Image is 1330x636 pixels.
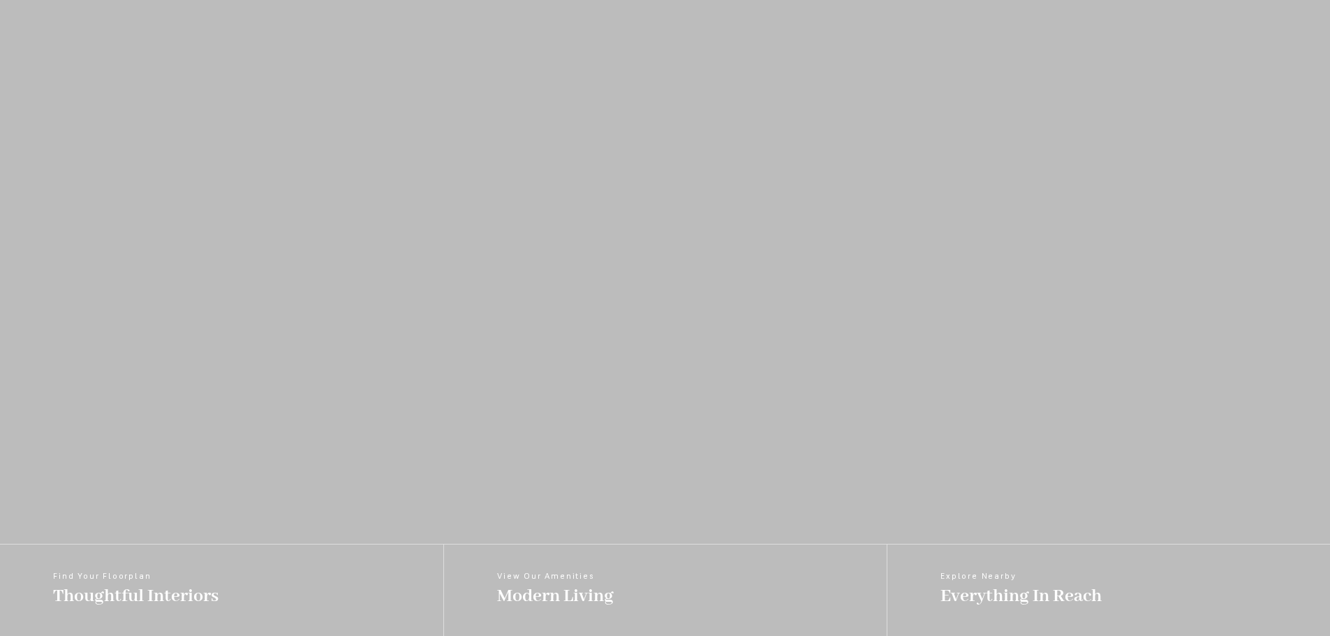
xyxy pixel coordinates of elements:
[887,545,1330,636] a: Explore Nearby
[53,584,219,608] span: Thoughtful Interiors
[940,584,1102,608] span: Everything In Reach
[497,584,614,608] span: Modern Living
[53,572,219,581] span: Find Your Floorplan
[940,572,1102,581] span: Explore Nearby
[443,545,887,636] a: View Our Amenities
[497,572,614,581] span: View Our Amenities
